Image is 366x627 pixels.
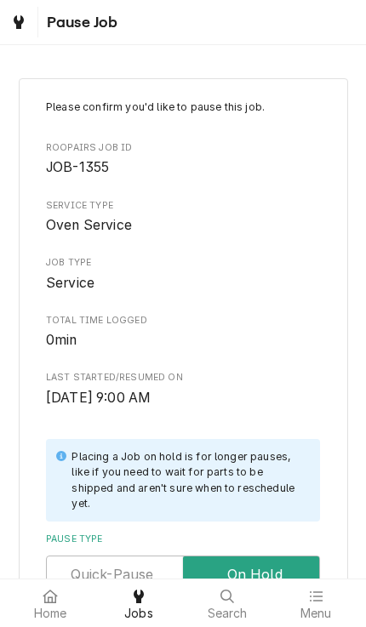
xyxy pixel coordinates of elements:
div: Last Started/Resumed On [46,371,320,408]
span: Service Type [46,215,320,236]
div: Pause Type [46,533,320,593]
a: Home [7,583,94,624]
span: Menu [300,607,332,620]
span: Pause Job [42,11,117,34]
span: Home [34,607,67,620]
span: 0min [46,332,77,348]
div: Placing a Job on hold is for longer pauses, like if you need to wait for parts to be shipped and ... [71,449,303,512]
span: Job Type [46,273,320,294]
div: Roopairs Job ID [46,141,320,178]
span: Roopairs Job ID [46,141,320,155]
span: Search [208,607,248,620]
a: Go to Jobs [3,7,34,37]
span: Last Started/Resumed On [46,388,320,408]
div: Total Time Logged [46,314,320,351]
a: Jobs [95,583,182,624]
span: Last Started/Resumed On [46,371,320,385]
div: Service Type [46,199,320,236]
span: JOB-1355 [46,159,109,175]
span: Oven Service [46,217,132,233]
span: Service Type [46,199,320,213]
a: Menu [272,583,359,624]
span: Total Time Logged [46,330,320,351]
span: Service [46,275,94,291]
label: Pause Type [46,533,320,546]
span: [DATE] 9:00 AM [46,390,151,406]
span: Roopairs Job ID [46,157,320,178]
span: Job Type [46,256,320,270]
a: Search [184,583,271,624]
p: Please confirm you'd like to pause this job. [46,100,320,115]
span: Jobs [124,607,153,620]
span: Total Time Logged [46,314,320,328]
div: Job Type [46,256,320,293]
